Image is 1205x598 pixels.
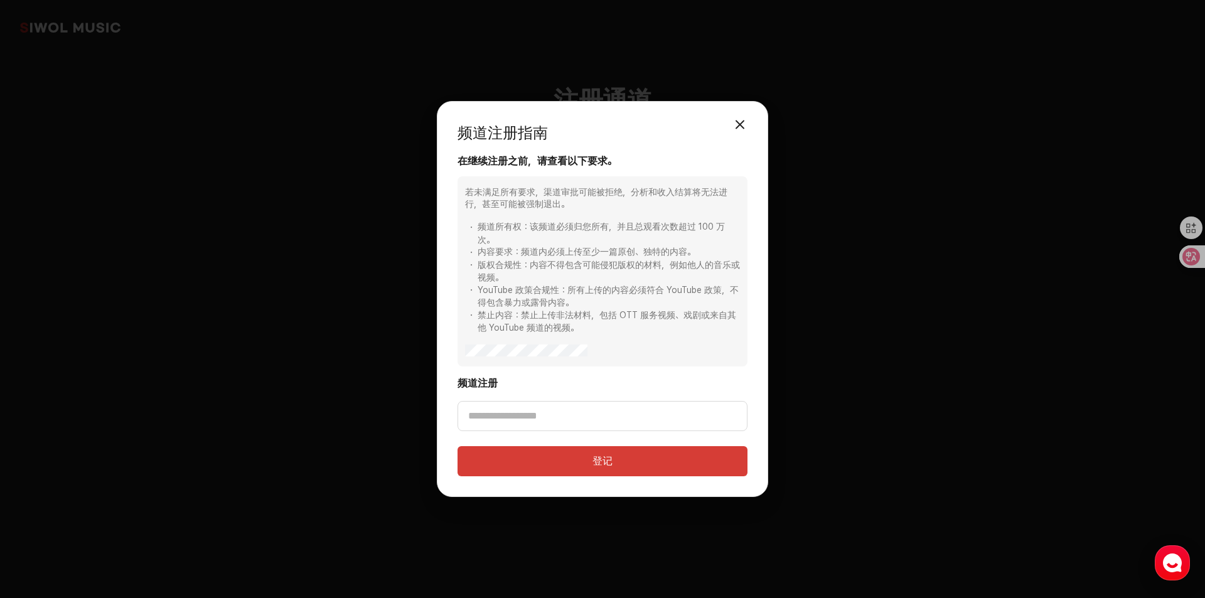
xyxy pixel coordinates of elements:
font: 频道注册 [458,377,498,389]
font: 版权合规性：内容不得包含可能侵犯版权的材料，例如他人的音乐或视频。 [478,260,740,282]
font: 禁止内容：禁止上传非法材料，包括 OTT 服务视频、戏剧或来自其他 YouTube 频道的视频。 [478,310,736,333]
font: 在继续注册之前，请查看以下要求。 [458,155,617,167]
button: 登记 [458,446,747,476]
font: 若未满足所有要求，渠道审批可能被拒绝，分析和收入结算将无法进行，甚至可能被强制退出。 [465,187,727,210]
font: 频道注册指南 [458,124,548,142]
font: 登记 [592,455,613,467]
input: 请输入您的 YouTube 频道链接 [458,401,747,431]
button: 关闭模式 [727,112,752,137]
label: 必需的 [458,376,747,390]
font: 频道所有权：该频道必须归您所有，并且总观看次数超过 100 万次。 [478,222,725,244]
font: 内容要求：频道内必须上传至少一篇原创、独特的内容。 [478,247,695,257]
font: YouTube 政策合规性：所有上传的内容必须符合 YouTube 政策，不得包含暴力或露骨内容。 [478,285,739,307]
